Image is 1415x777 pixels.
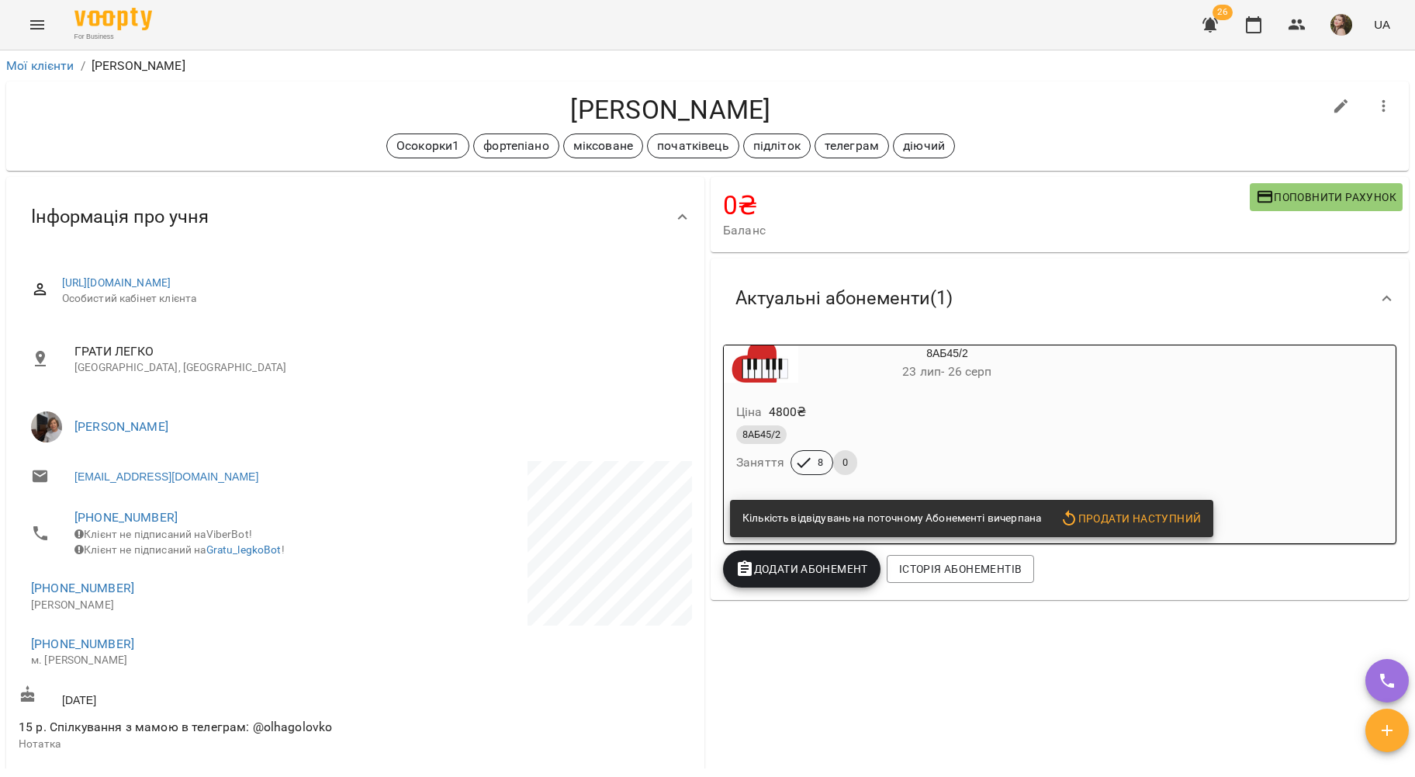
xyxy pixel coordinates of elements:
img: Voopty Logo [74,8,152,30]
span: 0 [833,456,857,470]
a: [PHONE_NUMBER] [31,637,134,651]
a: Мої клієнти [6,58,74,73]
span: Історія абонементів [899,560,1022,578]
button: 8АБ45/223 лип- 26 серпЦіна4800₴8АБ45/2Заняття80 [724,345,1096,494]
p: телеграм [825,137,879,155]
p: міксоване [573,137,633,155]
div: Актуальні абонементи(1) [711,258,1409,338]
nav: breadcrumb [6,57,1409,75]
a: [PHONE_NUMBER] [74,510,178,525]
a: [PERSON_NAME] [74,419,168,434]
span: Поповнити рахунок [1256,188,1396,206]
span: UA [1374,16,1390,33]
p: [GEOGRAPHIC_DATA], [GEOGRAPHIC_DATA] [74,360,680,376]
span: Баланс [723,221,1250,240]
span: Додати Абонемент [735,560,868,578]
div: підліток [743,134,811,158]
div: Осокорки1 [386,134,469,158]
a: [PHONE_NUMBER] [31,581,134,595]
p: фортепіано [483,137,548,155]
h6: Ціна [736,401,763,423]
button: Menu [19,6,56,43]
span: 26 [1213,5,1233,20]
span: 23 лип - 26 серп [902,364,991,379]
div: фортепіано [473,134,559,158]
p: м. [PERSON_NAME] [31,653,340,668]
p: підліток [753,137,801,155]
div: 8АБ45/2 [798,345,1096,383]
img: 11ae2f933a9898bf6e312c35cd936515.jpg [1330,14,1352,36]
button: Поповнити рахунок [1250,183,1403,211]
h6: Заняття [736,452,784,473]
span: For Business [74,32,152,42]
button: Продати наступний [1053,505,1207,532]
span: 15 р. Спілкування з мамою в телеграм: @olhagolovko [19,720,332,734]
span: 8АБ45/2 [736,428,787,442]
span: Особистий кабінет клієнта [62,291,680,307]
p: 4800 ₴ [769,403,807,421]
span: Клієнт не підписаний на ! [74,543,285,556]
div: Кількість відвідувань на поточному Абонементі вичерпана [742,505,1041,532]
span: ГРАТИ ЛЕГКО [74,342,680,361]
button: Історія абонементів [887,555,1034,583]
img: Людмила ЦВЄТКОВА [31,411,62,442]
h4: [PERSON_NAME] [19,94,1323,126]
div: Інформація про учня [6,177,704,257]
button: UA [1368,10,1396,39]
h4: 0 ₴ [723,189,1250,221]
p: [PERSON_NAME] [31,598,340,613]
div: діючий [893,134,955,158]
div: 8АБ45/2 [724,345,798,383]
span: Клієнт не підписаний на ViberBot! [74,528,252,540]
li: / [81,57,85,75]
button: Додати Абонемент [723,550,880,588]
span: Актуальні абонементи ( 1 ) [735,286,953,310]
a: [EMAIL_ADDRESS][DOMAIN_NAME] [74,469,258,484]
a: Gratu_legkoBot [206,543,282,556]
p: Осокорки1 [396,137,459,155]
div: [DATE] [16,682,355,711]
p: початківець [657,137,729,155]
div: телеграм [815,134,889,158]
span: 8 [808,456,832,470]
p: діючий [903,137,945,155]
div: міксоване [563,134,643,158]
span: Інформація про учня [31,205,209,229]
a: [URL][DOMAIN_NAME] [62,276,171,289]
p: [PERSON_NAME] [92,57,185,75]
span: Продати наступний [1060,509,1201,528]
p: Нотатка [19,737,352,752]
div: початківець [647,134,739,158]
